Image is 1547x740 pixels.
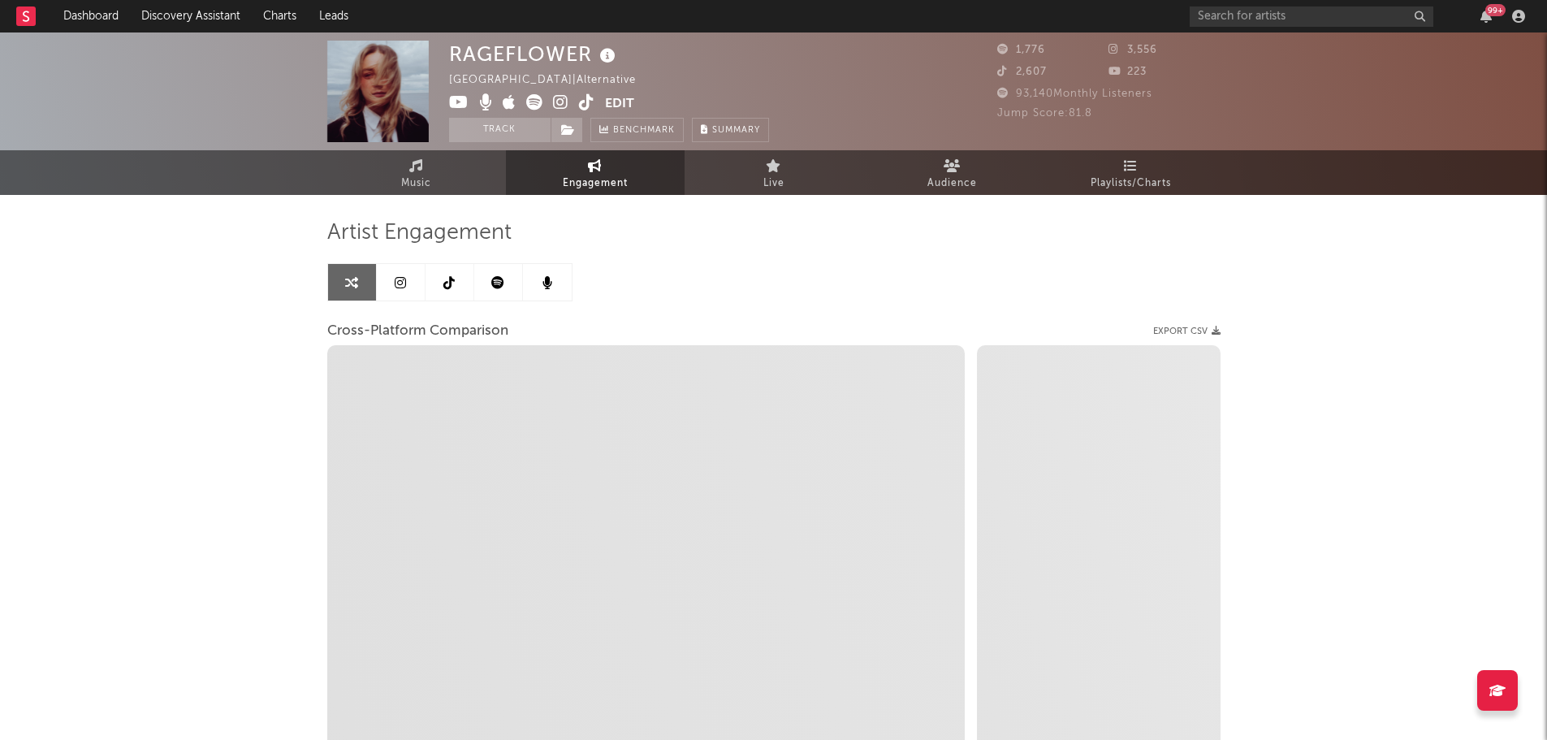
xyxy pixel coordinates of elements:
[401,174,431,193] span: Music
[1485,4,1506,16] div: 99 +
[1190,6,1433,27] input: Search for artists
[1042,150,1221,195] a: Playlists/Charts
[327,150,506,195] a: Music
[1108,67,1147,77] span: 223
[1153,327,1221,336] button: Export CSV
[997,108,1092,119] span: Jump Score: 81.8
[590,118,684,142] a: Benchmark
[1091,174,1171,193] span: Playlists/Charts
[712,126,760,135] span: Summary
[685,150,863,195] a: Live
[692,118,769,142] button: Summary
[605,94,634,115] button: Edit
[997,89,1152,99] span: 93,140 Monthly Listeners
[763,174,784,193] span: Live
[863,150,1042,195] a: Audience
[1108,45,1157,55] span: 3,556
[327,223,512,243] span: Artist Engagement
[449,118,551,142] button: Track
[449,71,655,90] div: [GEOGRAPHIC_DATA] | Alternative
[563,174,628,193] span: Engagement
[997,67,1047,77] span: 2,607
[327,322,508,341] span: Cross-Platform Comparison
[449,41,620,67] div: RAGEFLOWER
[927,174,977,193] span: Audience
[613,121,675,141] span: Benchmark
[506,150,685,195] a: Engagement
[1480,10,1492,23] button: 99+
[997,45,1045,55] span: 1,776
